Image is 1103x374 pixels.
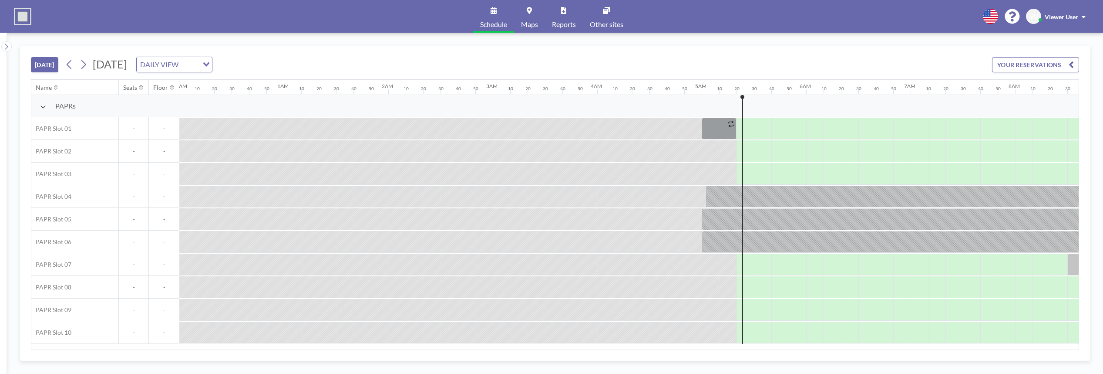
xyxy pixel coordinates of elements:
[31,193,71,201] span: PAPR Slot 04
[149,193,179,201] span: -
[612,86,618,92] div: 10
[195,86,200,92] div: 10
[560,86,565,92] div: 40
[995,86,1001,92] div: 50
[149,170,179,178] span: -
[543,86,548,92] div: 30
[926,86,931,92] div: 10
[153,84,168,92] div: Floor
[31,215,71,223] span: PAPR Slot 05
[1009,83,1020,89] div: 8AM
[682,86,687,92] div: 50
[31,125,71,133] span: PAPR Slot 01
[891,86,896,92] div: 50
[665,86,670,92] div: 40
[119,193,148,201] span: -
[31,57,58,72] button: [DATE]
[473,86,478,92] div: 50
[181,59,198,70] input: Search for option
[119,238,148,246] span: -
[173,83,187,89] div: 12AM
[277,83,289,89] div: 1AM
[36,84,52,92] div: Name
[123,84,137,92] div: Seats
[149,215,179,223] span: -
[978,86,983,92] div: 40
[351,86,356,92] div: 40
[119,147,148,155] span: -
[31,306,71,314] span: PAPR Slot 09
[119,283,148,291] span: -
[943,86,948,92] div: 20
[31,170,71,178] span: PAPR Slot 03
[137,57,212,72] div: Search for option
[992,57,1079,72] button: YOUR RESERVATIONS
[316,86,322,92] div: 20
[591,83,602,89] div: 4AM
[1065,86,1070,92] div: 30
[821,86,827,92] div: 10
[138,59,180,70] span: DAILY VIEW
[334,86,339,92] div: 30
[508,86,513,92] div: 10
[480,21,507,28] span: Schedule
[590,21,623,28] span: Other sites
[630,86,635,92] div: 20
[486,83,498,89] div: 3AM
[31,329,71,337] span: PAPR Slot 10
[695,83,706,89] div: 5AM
[93,58,127,71] span: [DATE]
[149,261,179,269] span: -
[119,215,148,223] span: -
[839,86,844,92] div: 20
[119,170,148,178] span: -
[149,283,179,291] span: -
[31,283,71,291] span: PAPR Slot 08
[1048,86,1053,92] div: 20
[717,86,722,92] div: 10
[149,125,179,133] span: -
[752,86,757,92] div: 30
[119,261,148,269] span: -
[119,329,148,337] span: -
[149,147,179,155] span: -
[119,306,148,314] span: -
[149,238,179,246] span: -
[247,86,252,92] div: 40
[456,86,461,92] div: 40
[229,86,235,92] div: 30
[14,8,31,25] img: organization-logo
[31,238,71,246] span: PAPR Slot 06
[521,21,538,28] span: Maps
[31,147,71,155] span: PAPR Slot 02
[119,125,148,133] span: -
[264,86,269,92] div: 50
[421,86,426,92] div: 20
[787,86,792,92] div: 50
[149,329,179,337] span: -
[769,86,774,92] div: 40
[1030,86,1036,92] div: 10
[734,86,740,92] div: 20
[299,86,304,92] div: 10
[382,83,393,89] div: 2AM
[1045,13,1078,20] span: Viewer User
[212,86,217,92] div: 20
[904,83,915,89] div: 7AM
[149,306,179,314] span: -
[525,86,531,92] div: 20
[1029,13,1038,20] span: VU
[647,86,652,92] div: 30
[31,261,71,269] span: PAPR Slot 07
[856,86,861,92] div: 30
[404,86,409,92] div: 10
[874,86,879,92] div: 40
[800,83,811,89] div: 6AM
[961,86,966,92] div: 30
[552,21,576,28] span: Reports
[578,86,583,92] div: 50
[369,86,374,92] div: 50
[438,86,444,92] div: 30
[55,102,76,110] span: PAPRs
